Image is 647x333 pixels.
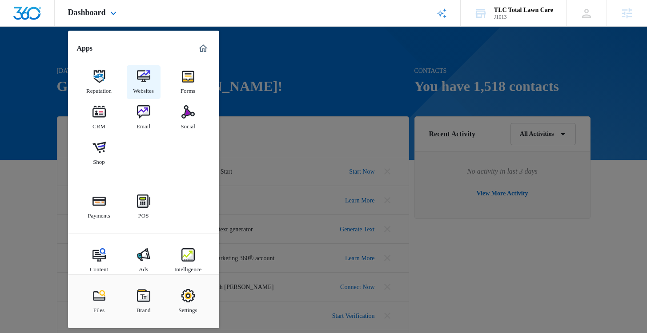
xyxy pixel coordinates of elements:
div: Payments [88,208,110,219]
div: Forms [181,83,195,95]
a: Brand [127,285,161,318]
a: CRM [82,101,116,135]
div: Shop [93,154,105,166]
a: Reputation [82,65,116,99]
a: Settings [171,285,205,318]
a: Email [127,101,161,135]
a: Intelligence [171,244,205,277]
a: Payments [82,190,116,224]
div: POS [138,208,149,219]
div: Intelligence [174,262,201,273]
div: Files [93,302,104,314]
a: Marketing 360® Dashboard [196,41,210,55]
div: CRM [92,119,105,130]
a: Forms [171,65,205,99]
a: POS [127,190,161,224]
div: account id [494,14,553,20]
div: Reputation [86,83,112,95]
h2: Apps [77,44,93,52]
div: Ads [139,262,148,273]
a: Content [82,244,116,277]
a: Social [171,101,205,135]
div: Settings [179,302,197,314]
div: Websites [133,83,154,95]
a: Ads [127,244,161,277]
div: Email [137,119,150,130]
a: Files [82,285,116,318]
div: Content [90,262,108,273]
a: Shop [82,136,116,170]
span: Dashboard [68,8,106,17]
div: Social [181,119,195,130]
a: Websites [127,65,161,99]
div: Brand [137,302,151,314]
div: account name [494,7,553,14]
